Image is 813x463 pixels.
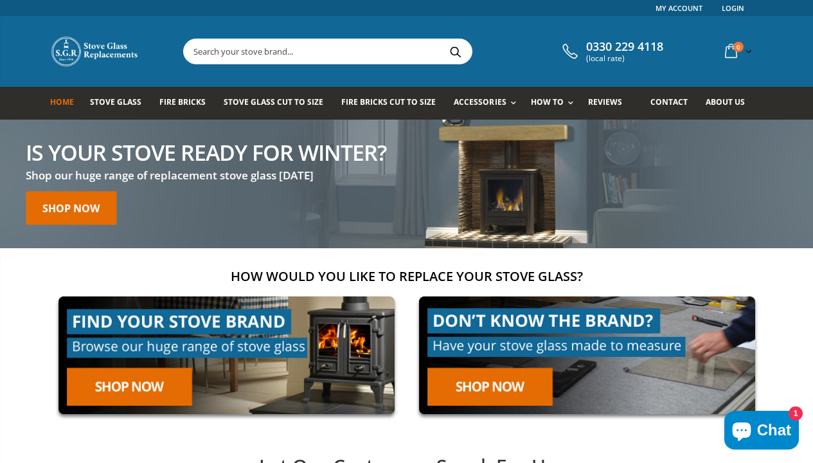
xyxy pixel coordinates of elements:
a: Fire Bricks [159,87,215,120]
h2: Is your stove ready for winter? [26,141,386,163]
button: Search [442,39,470,64]
a: Shop now [26,191,116,224]
span: 0330 229 4118 [586,40,663,54]
a: How To [531,87,580,120]
h3: Shop our huge range of replacement stove glass [DATE] [26,168,386,183]
img: find-your-brand-cta_9b334d5d-5c94-48ed-825f-d7972bbdebd0.jpg [50,288,403,422]
span: Fire Bricks [159,96,206,107]
a: Contact [650,87,697,120]
span: Stove Glass Cut To Size [224,96,323,107]
span: (local rate) [586,54,663,63]
a: 0 [720,39,755,64]
a: Stove Glass [90,87,151,120]
span: Reviews [588,96,622,107]
a: About us [706,87,755,120]
a: Reviews [588,87,632,120]
img: made-to-measure-cta_2cd95ceb-d519-4648-b0cf-d2d338fdf11f.jpg [411,288,764,422]
input: Search your stove brand... [184,39,616,64]
a: Accessories [454,87,522,120]
span: 0 [733,42,744,52]
inbox-online-store-chat: Shopify online store chat [720,411,803,453]
span: Stove Glass [90,96,141,107]
span: Fire Bricks Cut To Size [341,96,436,107]
a: Fire Bricks Cut To Size [341,87,445,120]
a: Stove Glass Cut To Size [224,87,333,120]
span: Contact [650,96,688,107]
span: Home [50,96,74,107]
span: Accessories [454,96,506,107]
h2: How would you like to replace your stove glass? [50,268,764,285]
a: Home [50,87,84,120]
span: About us [706,96,745,107]
img: Stove Glass Replacement [50,35,140,68]
span: How To [531,96,564,107]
